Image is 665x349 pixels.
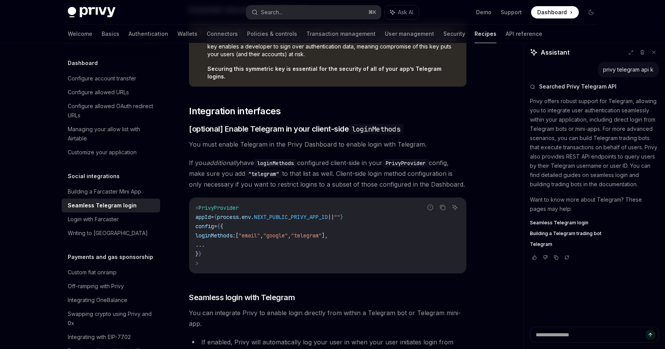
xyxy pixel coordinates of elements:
div: Login with Farcaster [68,215,119,224]
span: , [260,232,263,239]
code: loginMethods [349,124,403,134]
span: } [199,250,202,257]
span: If you have configured client-side in your config, make sure you add to that list as well. Client... [189,157,466,190]
span: PrivyProvider [199,204,239,211]
span: Building a Telegram trading bot [530,230,602,237]
span: config [195,223,214,230]
span: . [251,214,254,220]
span: NEXT_PUBLIC_PRIVY_APP_ID [254,214,328,220]
span: . [239,214,242,220]
span: "email" [239,232,260,239]
span: ⌘ K [368,9,376,15]
a: Transaction management [306,25,376,43]
span: ... [195,241,205,248]
div: Swapping crypto using Privy and 0x [68,309,155,328]
button: Ask AI [385,5,419,19]
span: Telegram [530,241,552,247]
div: Writing to [GEOGRAPHIC_DATA] [68,229,148,238]
button: Search...⌘K [246,5,381,19]
a: Building a Telegram trading bot [530,230,659,237]
strong: Securing this symmetric key is essential for the security of all of your app’s Telegram logins. [207,65,441,80]
span: You must enable Telegram in the Privy Dashboard to enable login with Telegram. [189,139,466,150]
div: Managing your allow list with Airtable [68,125,155,143]
div: Custom fiat onramp [68,268,117,277]
a: Telegram [530,241,659,247]
code: loginMethods [254,159,297,167]
div: Integrating OneBalance [68,296,127,305]
code: PrivyProvider [383,159,429,167]
span: process [217,214,239,220]
span: env [242,214,251,220]
a: Seamless Telegram login [530,220,659,226]
button: Searched Privy Telegram API [530,83,659,90]
span: Seamless Telegram login [530,220,588,226]
code: "telegram" [245,170,282,178]
span: { [217,223,220,230]
a: Support [501,8,522,16]
span: } [340,214,343,220]
div: privy telegram api k [603,66,653,73]
p: Privy offers robust support for Telegram, allowing you to integrate user authentication seamlessl... [530,97,659,189]
span: } [195,250,199,257]
a: Seamless Telegram login [62,199,160,212]
span: , [288,232,291,239]
span: "" [334,214,340,220]
a: Wallets [177,25,197,43]
span: Seamless login with Telegram [189,292,295,303]
a: Configure allowed URLs [62,85,160,99]
a: Login with Farcaster [62,212,160,226]
span: You can integrate Privy to enable login directly from within a Telegram bot or Telegram mini-app. [189,307,466,329]
div: Building a Farcaster Mini App [68,187,141,196]
p: Want to know more about Telegram? These pages may help: [530,195,659,214]
a: Security [443,25,465,43]
div: Configure allowed OAuth redirect URLs [68,102,155,120]
span: Searched Privy Telegram API [539,83,617,90]
span: "google" [263,232,288,239]
a: Configure account transfer [62,72,160,85]
span: { [214,214,217,220]
button: Toggle dark mode [585,6,597,18]
a: User management [385,25,434,43]
a: Customize your application [62,145,160,159]
span: ], [322,232,328,239]
span: = [214,223,217,230]
a: Welcome [68,25,92,43]
span: Assistant [541,48,570,57]
a: Connectors [207,25,238,43]
a: Policies & controls [247,25,297,43]
button: Copy the contents from the code block [438,202,448,212]
div: Seamless Telegram login [68,201,137,210]
div: Off-ramping with Privy [68,282,124,291]
a: Integrating OneBalance [62,293,160,307]
span: loginMethods: [195,232,236,239]
img: dark logo [68,7,115,18]
span: [ [236,232,239,239]
a: Basics [102,25,119,43]
a: Configure allowed OAuth redirect URLs [62,99,160,122]
span: Ask AI [398,8,413,16]
a: Dashboard [531,6,579,18]
div: Integrating with EIP-7702 [68,332,131,342]
a: Swapping crypto using Privy and 0x [62,307,160,330]
a: Demo [476,8,491,16]
span: Integration interfaces [189,105,281,117]
a: Building a Farcaster Mini App [62,185,160,199]
div: Configure allowed URLs [68,88,129,97]
span: [optional] Enable Telegram in your client-side [189,124,403,134]
span: "telegram" [291,232,322,239]
a: Authentication [129,25,168,43]
a: Integrating with EIP-7702 [62,330,160,344]
a: Managing your allow list with Airtable [62,122,160,145]
span: = [211,214,214,220]
a: API reference [506,25,542,43]
span: < [195,204,199,211]
span: Dashboard [537,8,567,16]
h5: Social integrations [68,172,120,181]
span: > [195,260,199,267]
button: Report incorrect code [425,202,435,212]
em: additionally [206,159,240,167]
h5: Dashboard [68,58,98,68]
a: Custom fiat onramp [62,266,160,279]
a: Off-ramping with Privy [62,279,160,293]
div: Customize your application [68,148,137,157]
